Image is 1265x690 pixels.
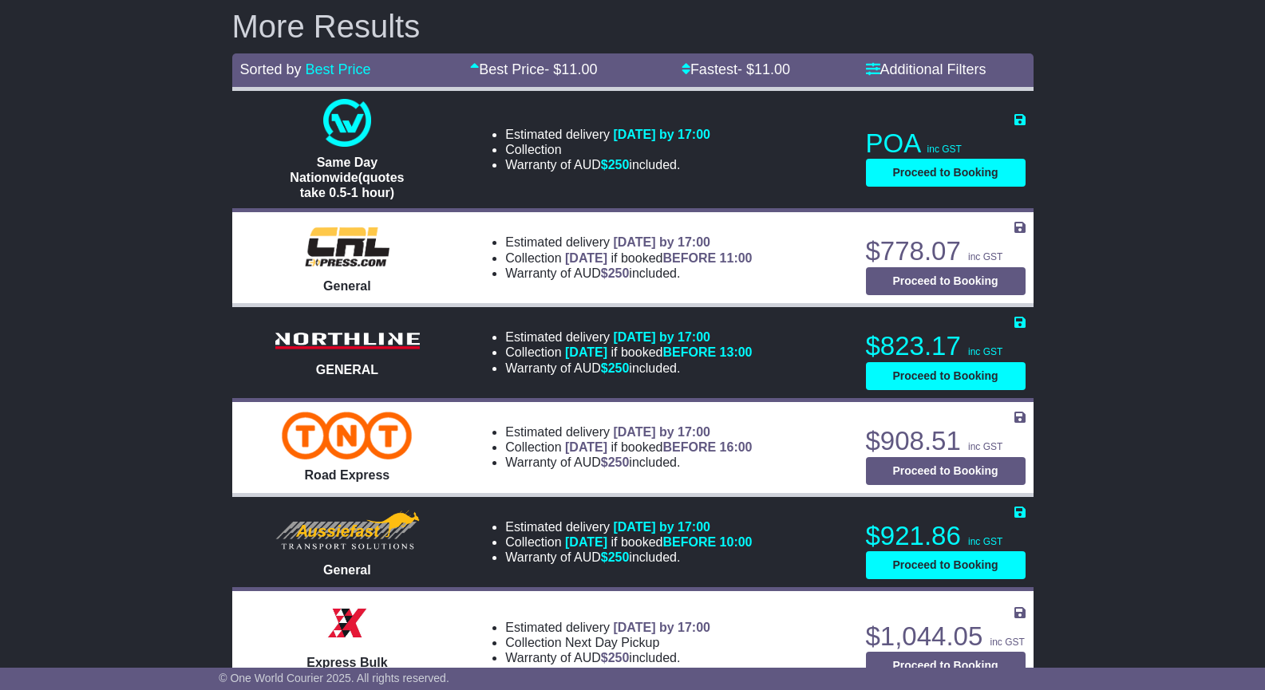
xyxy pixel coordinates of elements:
[565,440,607,454] span: [DATE]
[866,621,1026,653] p: $1,044.05
[720,535,753,549] span: 10:00
[505,127,710,142] li: Estimated delivery
[608,651,630,664] span: 250
[505,550,752,565] li: Warranty of AUD included.
[866,267,1026,295] button: Proceed to Booking
[968,536,1002,547] span: inc GST
[565,636,659,649] span: Next Day Pickup
[505,361,752,376] li: Warranty of AUD included.
[866,128,1026,160] p: POA
[505,440,752,455] li: Collection
[608,455,630,469] span: 250
[601,361,630,375] span: $
[608,266,630,280] span: 250
[505,620,710,635] li: Estimated delivery
[323,563,371,577] span: General
[505,345,752,360] li: Collection
[613,235,710,249] span: [DATE] by 17:00
[866,362,1026,390] button: Proceed to Booking
[866,330,1026,362] p: $823.17
[866,457,1026,485] button: Proceed to Booking
[306,61,371,77] a: Best Price
[505,424,752,440] li: Estimated delivery
[662,251,716,265] span: BEFORE
[470,61,597,77] a: Best Price- $11.00
[608,361,630,375] span: 250
[505,266,752,281] li: Warranty of AUD included.
[505,142,710,157] li: Collection
[240,61,302,77] span: Sorted by
[232,9,1034,44] h2: More Results
[968,251,1002,262] span: inc GST
[565,535,752,549] span: if booked
[601,158,630,172] span: $
[601,455,630,469] span: $
[866,551,1026,579] button: Proceed to Booking
[295,223,400,270] img: CRL: General
[720,440,753,454] span: 16:00
[662,440,716,454] span: BEFORE
[720,251,753,265] span: 11:00
[267,328,427,354] img: Northline Distribution: GENERAL
[565,251,752,265] span: if booked
[613,128,710,141] span: [DATE] by 17:00
[505,250,752,266] li: Collection
[866,520,1026,552] p: $921.86
[927,144,962,155] span: inc GST
[866,61,986,77] a: Additional Filters
[219,672,449,684] span: © One World Courier 2025. All rights reserved.
[565,345,607,359] span: [DATE]
[866,235,1026,267] p: $778.07
[613,425,710,439] span: [DATE] by 17:00
[990,637,1024,648] span: inc GST
[608,550,630,564] span: 250
[271,507,424,554] img: Aussiefast Transport: General
[866,652,1026,680] button: Proceed to Booking
[968,346,1002,357] span: inc GST
[544,61,597,77] span: - $
[565,535,607,549] span: [DATE]
[305,468,390,482] span: Road Express
[505,534,752,550] li: Collection
[613,621,710,634] span: [DATE] by 17:00
[601,550,630,564] span: $
[290,156,404,199] span: Same Day Nationwide(quotes take 0.5-1 hour)
[613,330,710,344] span: [DATE] by 17:00
[282,412,412,459] img: TNT Domestic: Road Express
[505,235,752,250] li: Estimated delivery
[601,266,630,280] span: $
[505,455,752,470] li: Warranty of AUD included.
[608,158,630,172] span: 250
[323,99,371,147] img: One World Courier: Same Day Nationwide(quotes take 0.5-1 hour)
[601,651,630,664] span: $
[316,363,378,377] span: GENERAL
[505,635,710,650] li: Collection
[505,650,710,665] li: Warranty of AUD included.
[565,440,752,454] span: if booked
[720,345,753,359] span: 13:00
[561,61,597,77] span: 11.00
[866,425,1026,457] p: $908.51
[505,157,710,172] li: Warranty of AUD included.
[565,251,607,265] span: [DATE]
[306,656,387,684] span: Express Bulk Service
[754,61,790,77] span: 11.00
[866,159,1026,187] button: Proceed to Booking
[323,279,371,293] span: General
[323,599,371,647] img: Border Express: Express Bulk Service
[505,519,752,534] li: Estimated delivery
[662,345,716,359] span: BEFORE
[662,535,716,549] span: BEFORE
[682,61,790,77] a: Fastest- $11.00
[565,345,752,359] span: if booked
[505,329,752,345] li: Estimated delivery
[737,61,790,77] span: - $
[613,520,710,534] span: [DATE] by 17:00
[968,441,1002,452] span: inc GST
